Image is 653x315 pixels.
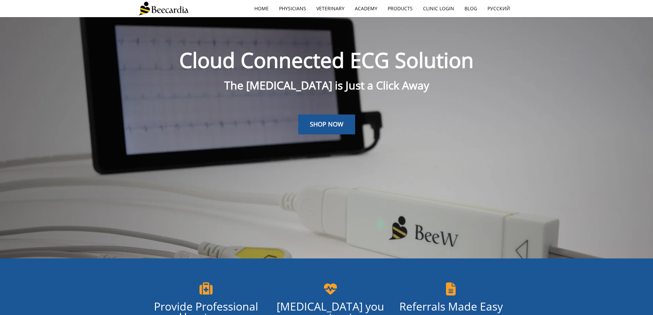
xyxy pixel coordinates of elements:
a: Blog [459,1,482,16]
a: Products [383,1,418,16]
img: Beecardia [138,2,189,15]
span: Referrals Made Easy [399,299,503,314]
a: Physicians [274,1,311,16]
span: The [MEDICAL_DATA] is Just a Click Away [224,78,429,93]
span: Cloud Connected ECG Solution [179,46,474,74]
a: SHOP NOW [298,114,355,134]
a: Veterinary [311,1,350,16]
a: Academy [350,1,383,16]
span: SHOP NOW [310,120,343,128]
a: Русский [482,1,515,16]
a: Clinic Login [418,1,459,16]
a: home [249,1,274,16]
